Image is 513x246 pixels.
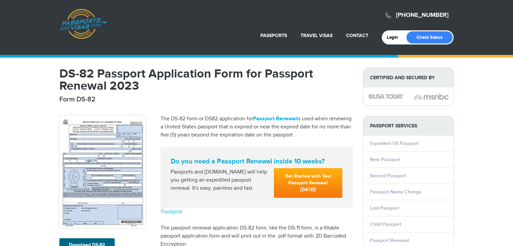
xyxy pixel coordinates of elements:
[346,33,368,38] a: Contact
[370,221,401,227] a: Child Passport
[301,33,333,38] a: Travel Visas
[370,173,406,179] a: Second Passport
[59,115,146,228] img: DS-82
[368,94,403,99] img: image description
[59,95,353,103] h2: Form DS-82
[370,141,419,146] a: Expedited US Passport
[370,157,400,162] a: New Passport
[370,189,421,195] a: Passport Name Change
[406,31,453,43] a: Check Status
[387,35,403,40] a: Login
[60,9,108,39] a: Passports & [DOMAIN_NAME]
[363,116,454,135] strong: PASSPORT SERVICES
[171,157,343,165] strong: Do you need a Passport Renewal inside 10 weeks?
[370,205,399,211] a: Lost Passport
[161,115,353,139] p: The DS-82 form or DS82 application for is used when renewing a United States passport that is exp...
[161,209,182,215] a: Trustpilot
[363,68,454,87] strong: Certified and Secured by
[260,33,287,38] a: Passports
[370,238,409,243] a: Passport Renewal
[168,168,272,192] div: Passports and [DOMAIN_NAME] will help you getting an expedited passport renewal. It's easy, painl...
[253,116,297,122] a: Passport Renewal
[274,168,342,198] a: Get Started with Your Passport Renewal [DATE]!
[414,93,449,101] img: image description
[396,11,449,19] a: [PHONE_NUMBER]
[59,68,353,92] h1: DS-82 Passport Application Form for Passport Renewal 2023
